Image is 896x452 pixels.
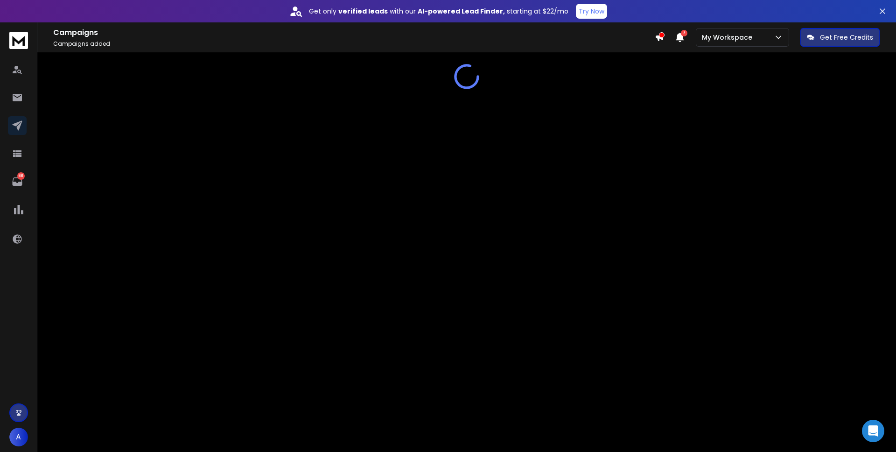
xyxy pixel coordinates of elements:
[579,7,604,16] p: Try Now
[681,30,687,36] span: 7
[418,7,505,16] strong: AI-powered Lead Finder,
[9,428,28,446] button: A
[309,7,568,16] p: Get only with our starting at $22/mo
[9,32,28,49] img: logo
[53,40,655,48] p: Campaigns added
[800,28,880,47] button: Get Free Credits
[53,27,655,38] h1: Campaigns
[8,172,27,191] a: 68
[17,172,25,180] p: 68
[862,420,884,442] div: Open Intercom Messenger
[338,7,388,16] strong: verified leads
[702,33,756,42] p: My Workspace
[820,33,873,42] p: Get Free Credits
[576,4,607,19] button: Try Now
